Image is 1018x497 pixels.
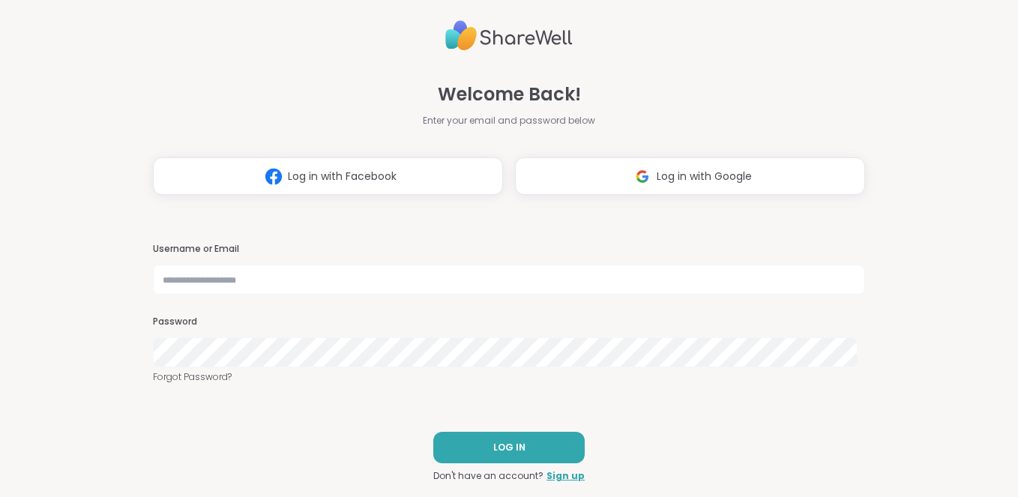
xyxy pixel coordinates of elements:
[153,316,866,328] h3: Password
[493,441,525,454] span: LOG IN
[515,157,865,195] button: Log in with Google
[433,469,543,483] span: Don't have an account?
[259,163,288,190] img: ShareWell Logomark
[153,243,866,256] h3: Username or Email
[288,169,397,184] span: Log in with Facebook
[153,157,503,195] button: Log in with Facebook
[445,14,573,57] img: ShareWell Logo
[423,114,595,127] span: Enter your email and password below
[433,432,585,463] button: LOG IN
[657,169,752,184] span: Log in with Google
[438,81,581,108] span: Welcome Back!
[153,370,866,384] a: Forgot Password?
[546,469,585,483] a: Sign up
[628,163,657,190] img: ShareWell Logomark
